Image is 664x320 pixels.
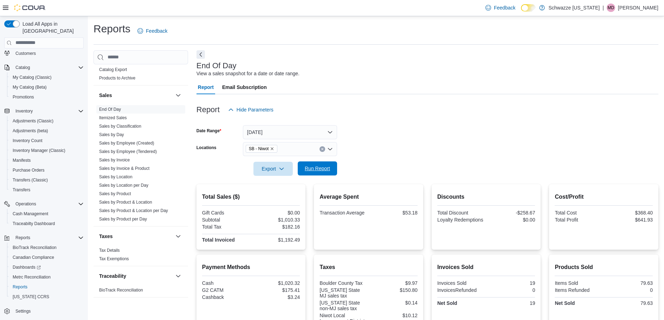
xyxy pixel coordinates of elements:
span: Purchase Orders [13,167,45,173]
a: [US_STATE] CCRS [10,293,52,301]
span: Feedback [494,4,515,11]
span: Canadian Compliance [10,253,84,262]
div: $53.18 [370,210,418,216]
button: [DATE] [243,125,337,139]
span: Settings [15,308,31,314]
span: [US_STATE] CCRS [13,294,49,300]
a: Metrc Reconciliation [10,273,53,281]
span: BioTrack Reconciliation [99,287,143,293]
h2: Payment Methods [202,263,300,271]
div: G2 CATM [202,287,250,293]
button: Reports [1,233,86,243]
span: Traceabilty Dashboard [10,219,84,228]
span: Reports [13,233,84,242]
div: Matthew Dupuis [607,4,615,12]
span: Settings [13,307,84,315]
button: Taxes [174,232,182,241]
span: End Of Day [99,107,121,112]
label: Locations [196,145,217,151]
button: Run Report [298,161,337,175]
div: 79.63 [605,280,653,286]
span: Transfers [10,186,84,194]
button: Inventory [13,107,36,115]
p: Schwazze [US_STATE] [548,4,600,12]
span: Transfers (Classic) [10,176,84,184]
h2: Products Sold [555,263,653,271]
h2: Cost/Profit [555,193,653,201]
button: Promotions [7,92,86,102]
span: Reports [15,235,30,241]
button: My Catalog (Beta) [7,82,86,92]
button: Open list of options [327,146,333,152]
div: Total Profit [555,217,602,223]
span: Operations [13,200,84,208]
span: Cash Management [13,211,48,217]
h2: Average Spent [320,193,418,201]
span: Dashboards [13,264,41,270]
button: Operations [1,199,86,209]
div: $150.80 [370,287,418,293]
span: Metrc Reconciliation [10,273,84,281]
div: $1,020.32 [252,280,300,286]
div: $0.14 [370,300,418,306]
span: Dashboards [10,263,84,271]
a: Sales by Location per Day [99,183,148,188]
button: Canadian Compliance [7,252,86,262]
div: $1,192.49 [252,237,300,243]
a: Adjustments (beta) [10,127,51,135]
button: Traceability [174,272,182,280]
div: $10.12 [370,313,418,318]
h2: Total Sales ($) [202,193,300,201]
span: Reports [13,284,27,290]
span: Tax Details [99,248,120,253]
div: [US_STATE] State MJ sales tax [320,287,367,299]
button: Catalog [1,63,86,72]
a: Customers [13,49,39,58]
span: Report [198,80,214,94]
a: Sales by Classification [99,124,141,129]
div: 79.63 [605,300,653,306]
button: Manifests [7,155,86,165]
strong: Net Sold [555,300,575,306]
a: BioTrack Reconciliation [99,288,143,293]
span: Adjustments (Classic) [13,118,53,124]
button: Clear input [320,146,325,152]
span: Export [258,162,289,176]
span: Catalog [15,65,30,70]
span: Hide Parameters [237,106,273,113]
button: Adjustments (beta) [7,126,86,136]
span: Sales by Classification [99,123,141,129]
a: Canadian Compliance [10,253,57,262]
button: Settings [1,306,86,316]
span: Tax Exemptions [99,256,129,262]
a: Feedback [483,1,518,15]
a: My Catalog (Beta) [10,83,50,91]
span: Transfers [13,187,30,193]
a: End Of Day [99,107,121,112]
a: Sales by Product per Day [99,217,147,222]
span: Email Subscription [222,80,267,94]
div: -$258.67 [488,210,535,216]
a: Reports [10,283,30,291]
div: $1,010.33 [252,217,300,223]
a: Itemized Sales [99,115,127,120]
div: Transaction Average [320,210,367,216]
div: Loyalty Redemptions [437,217,485,223]
span: Sales by Employee (Created) [99,140,154,146]
a: Sales by Employee (Created) [99,141,154,146]
div: Traceability [94,286,188,297]
div: $0.00 [252,210,300,216]
span: Sales by Product & Location per Day [99,208,168,213]
span: My Catalog (Beta) [13,84,47,90]
span: SB - Niwot [246,145,278,153]
button: Inventory [1,106,86,116]
a: Catalog Export [99,67,127,72]
span: Sales by Location per Day [99,183,148,188]
button: Customers [1,48,86,58]
a: Manifests [10,156,33,165]
div: Total Discount [437,210,485,216]
div: $0.00 [488,217,535,223]
button: Adjustments (Classic) [7,116,86,126]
